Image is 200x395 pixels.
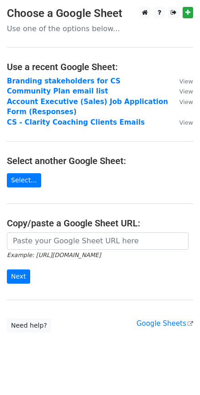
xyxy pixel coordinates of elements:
[7,173,41,187] a: Select...
[7,318,51,333] a: Need help?
[7,252,101,258] small: Example: [URL][DOMAIN_NAME]
[7,118,145,126] a: CS - Clarity Coaching Clients Emails
[136,319,193,328] a: Google Sheets
[7,218,193,229] h4: Copy/paste a Google Sheet URL:
[7,87,108,95] a: Community Plan email list
[7,155,193,166] h4: Select another Google Sheet:
[7,7,193,20] h3: Choose a Google Sheet
[154,351,200,395] iframe: Chat Widget
[170,118,193,126] a: View
[7,61,193,72] h4: Use a recent Google Sheet:
[179,78,193,85] small: View
[179,119,193,126] small: View
[7,24,193,33] p: Use one of the options below...
[170,87,193,95] a: View
[170,98,193,106] a: View
[179,88,193,95] small: View
[170,77,193,85] a: View
[7,77,120,85] a: Branding stakeholders for CS
[7,269,30,284] input: Next
[7,232,189,250] input: Paste your Google Sheet URL here
[7,98,168,116] a: Account Executive (Sales) Job Application Form (Responses)
[179,99,193,105] small: View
